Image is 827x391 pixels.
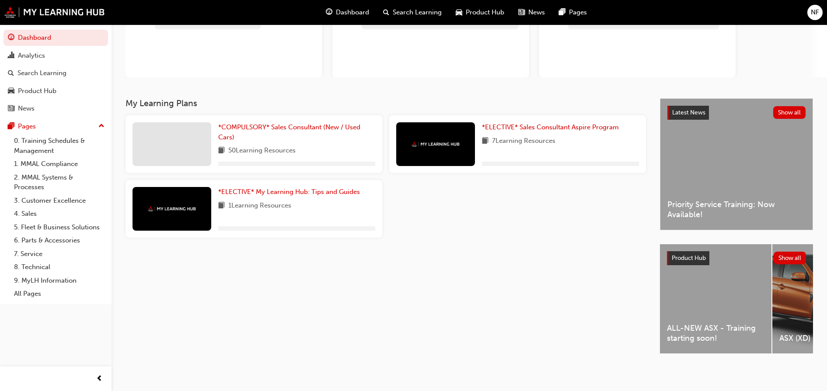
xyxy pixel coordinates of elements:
a: Dashboard [3,30,108,46]
div: Analytics [18,51,45,61]
a: pages-iconPages [552,3,594,21]
span: guage-icon [8,34,14,42]
a: Latest NewsShow allPriority Service Training: Now Available! [660,98,813,230]
a: 7. Service [10,247,108,261]
a: Product HubShow all [667,251,806,265]
a: News [3,100,108,117]
a: ALL-NEW ASX - Training starting soon! [660,244,771,353]
span: 1 Learning Resources [228,201,291,211]
span: Product Hub [466,7,504,17]
span: pages-icon [559,7,565,18]
span: Pages [569,7,587,17]
img: mmal [148,206,196,212]
span: book-icon [218,145,225,156]
img: mmal [412,142,460,147]
a: *ELECTIVE* My Learning Hub: Tips and Guides [218,187,363,197]
a: Analytics [3,48,108,64]
a: 1. MMAL Compliance [10,157,108,171]
a: *ELECTIVE* Sales Consultant Aspire Program [482,122,622,132]
span: search-icon [8,69,14,77]
a: 0. Training Schedules & Management [10,134,108,157]
div: Search Learning [17,68,66,78]
span: up-icon [98,121,105,132]
span: NF [811,7,819,17]
span: prev-icon [96,374,103,384]
img: mmal [4,7,105,18]
div: Pages [18,121,36,131]
button: Pages [3,118,108,135]
span: chart-icon [8,52,14,60]
button: Show all [773,106,806,119]
span: News [528,7,545,17]
span: ALL-NEW ASX - Training starting soon! [667,323,764,343]
a: Product Hub [3,83,108,99]
span: book-icon [482,136,489,147]
a: 4. Sales [10,207,108,221]
a: 3. Customer Excellence [10,194,108,208]
button: DashboardAnalyticsSearch LearningProduct HubNews [3,28,108,118]
a: 8. Technical [10,260,108,274]
a: car-iconProduct Hub [449,3,511,21]
span: news-icon [8,105,14,113]
a: 6. Parts & Accessories [10,234,108,247]
span: news-icon [518,7,525,18]
a: guage-iconDashboard [319,3,376,21]
div: News [18,104,35,114]
a: search-iconSearch Learning [376,3,449,21]
button: Show all [774,252,806,264]
a: Latest NewsShow all [667,106,806,120]
span: car-icon [8,87,14,95]
span: search-icon [383,7,389,18]
a: Search Learning [3,65,108,81]
span: *COMPULSORY* Sales Consultant (New / Used Cars) [218,123,360,141]
span: Product Hub [672,254,706,262]
span: *ELECTIVE* My Learning Hub: Tips and Guides [218,188,360,196]
a: All Pages [10,287,108,301]
span: 50 Learning Resources [228,145,296,156]
a: 2. MMAL Systems & Processes [10,171,108,194]
span: Latest News [672,109,705,116]
a: 9. MyLH Information [10,274,108,287]
span: book-icon [218,201,225,211]
span: Dashboard [336,7,369,17]
span: 7 Learning Resources [492,136,555,147]
div: Product Hub [18,86,56,96]
span: Priority Service Training: Now Available! [667,200,806,219]
span: *ELECTIVE* Sales Consultant Aspire Program [482,123,619,131]
h3: My Learning Plans [126,98,646,108]
a: 5. Fleet & Business Solutions [10,221,108,234]
span: guage-icon [326,7,332,18]
span: car-icon [456,7,462,18]
span: pages-icon [8,123,14,131]
span: Search Learning [393,7,442,17]
a: news-iconNews [511,3,552,21]
button: NF [807,5,823,20]
a: *COMPULSORY* Sales Consultant (New / Used Cars) [218,122,375,142]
